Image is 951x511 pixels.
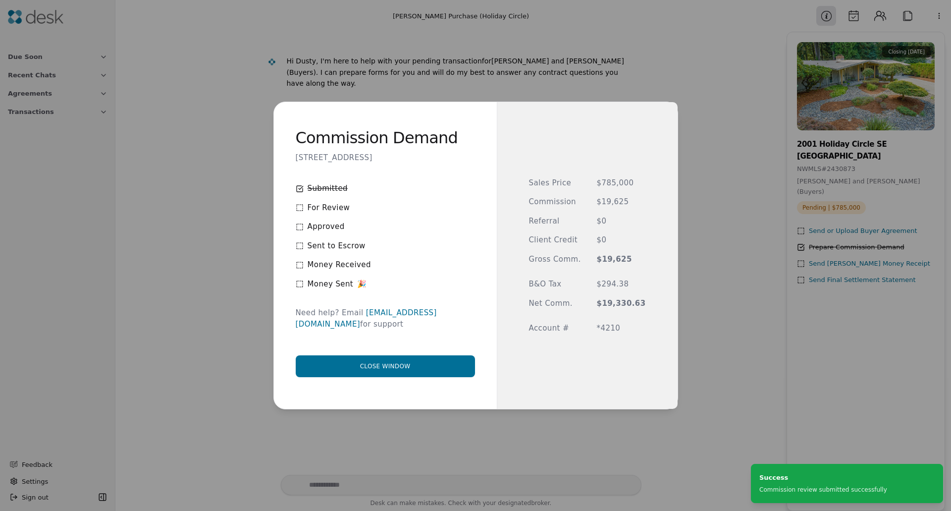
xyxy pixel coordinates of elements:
[597,216,646,227] span: $0
[529,298,581,309] span: Net Comm.
[597,196,646,208] span: $19,625
[308,221,345,232] span: Approved
[308,202,350,214] span: For Review
[597,254,646,265] span: $19,625
[296,355,475,377] button: Close window
[296,308,437,329] a: [EMAIL_ADDRESS][DOMAIN_NAME]
[529,177,581,189] span: Sales Price
[597,323,646,334] span: *4210
[597,177,646,189] span: $785,000
[308,183,348,194] span: Submitted
[357,280,367,288] span: 🎉
[529,234,581,246] span: Client Credit
[529,196,581,208] span: Commission
[308,240,366,252] span: Sent to Escrow
[529,323,581,334] span: Account #
[296,134,458,142] h2: Commission Demand
[529,216,581,227] span: Referral
[597,279,646,290] span: $294.38
[308,279,367,290] span: Money Sent
[529,279,581,290] span: B&O Tax
[308,259,371,271] span: Money Received
[296,307,475,330] div: Need help? Email
[296,152,372,164] p: [STREET_ADDRESS]
[597,234,646,246] span: $0
[597,298,646,309] span: $19,330.63
[759,472,887,483] div: Success
[529,254,581,265] span: Gross Comm.
[360,320,403,329] span: for support
[759,485,887,495] div: Commission review submitted successfully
